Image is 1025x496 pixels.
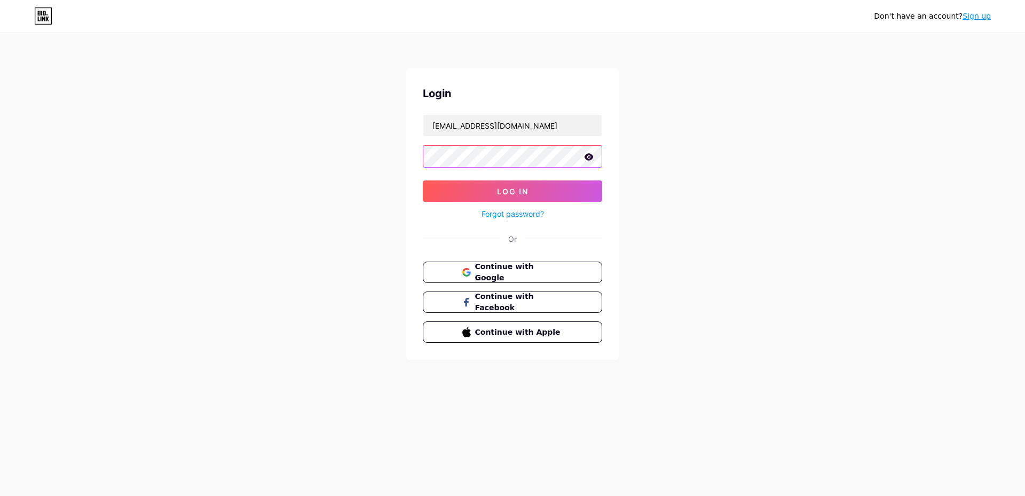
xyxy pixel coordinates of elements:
[475,291,563,313] span: Continue with Facebook
[423,321,602,343] button: Continue with Apple
[423,85,602,101] div: Login
[423,262,602,283] button: Continue with Google
[423,292,602,313] button: Continue with Facebook
[497,187,529,196] span: Log In
[475,261,563,284] span: Continue with Google
[508,233,517,245] div: Or
[423,180,602,202] button: Log In
[482,208,544,219] a: Forgot password?
[475,327,563,338] span: Continue with Apple
[874,11,991,22] div: Don't have an account?
[423,115,602,136] input: Username
[963,12,991,20] a: Sign up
